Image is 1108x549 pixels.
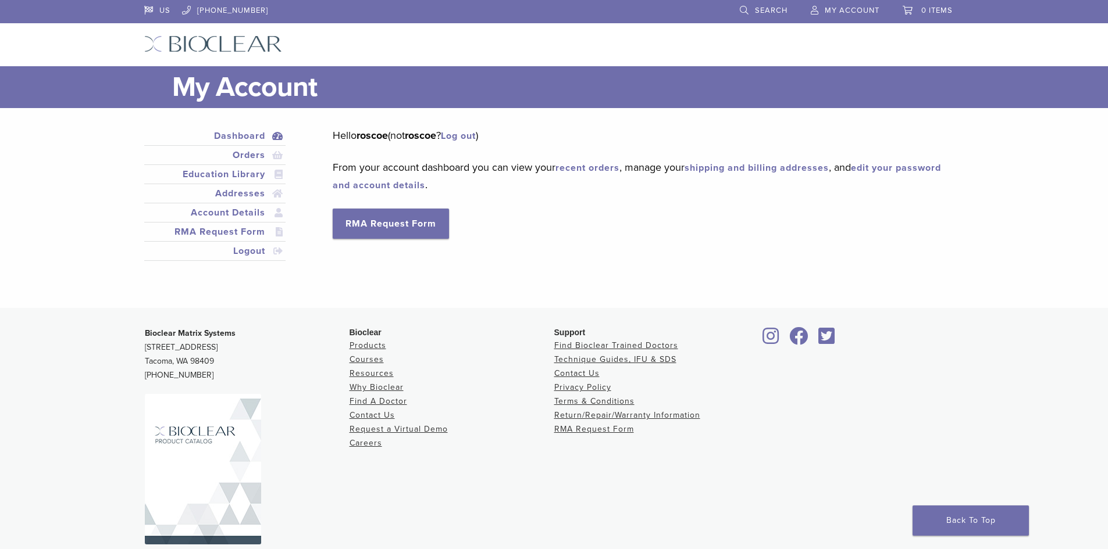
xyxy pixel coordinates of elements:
[333,209,449,239] a: RMA Request Form
[554,354,676,364] a: Technique Guides, IFU & SDS
[825,6,879,15] span: My Account
[350,328,382,337] span: Bioclear
[441,130,476,142] a: Log out
[144,127,286,275] nav: Account pages
[145,394,261,544] img: Bioclear
[786,334,813,346] a: Bioclear
[554,340,678,350] a: Find Bioclear Trained Doctors
[350,396,407,406] a: Find A Doctor
[147,206,284,220] a: Account Details
[144,35,282,52] img: Bioclear
[759,334,783,346] a: Bioclear
[350,410,395,420] a: Contact Us
[333,159,946,193] p: From your account dashboard you can view your , manage your , and .
[913,505,1029,536] a: Back To Top
[357,129,388,142] strong: roscoe
[554,328,586,337] span: Support
[145,328,236,338] strong: Bioclear Matrix Systems
[755,6,788,15] span: Search
[350,354,384,364] a: Courses
[350,368,394,378] a: Resources
[147,244,284,258] a: Logout
[554,382,611,392] a: Privacy Policy
[554,368,600,378] a: Contact Us
[145,326,350,382] p: [STREET_ADDRESS] Tacoma, WA 98409 [PHONE_NUMBER]
[350,340,386,350] a: Products
[350,382,404,392] a: Why Bioclear
[147,148,284,162] a: Orders
[147,167,284,181] a: Education Library
[554,396,635,406] a: Terms & Conditions
[350,438,382,448] a: Careers
[147,225,284,239] a: RMA Request Form
[172,66,964,108] h1: My Account
[405,129,436,142] strong: roscoe
[350,424,448,434] a: Request a Virtual Demo
[147,186,284,200] a: Addresses
[554,410,700,420] a: Return/Repair/Warranty Information
[554,424,634,434] a: RMA Request Form
[555,162,619,174] a: recent orders
[815,334,839,346] a: Bioclear
[921,6,953,15] span: 0 items
[333,127,946,144] p: Hello (not ? )
[147,129,284,143] a: Dashboard
[685,162,829,174] a: shipping and billing addresses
